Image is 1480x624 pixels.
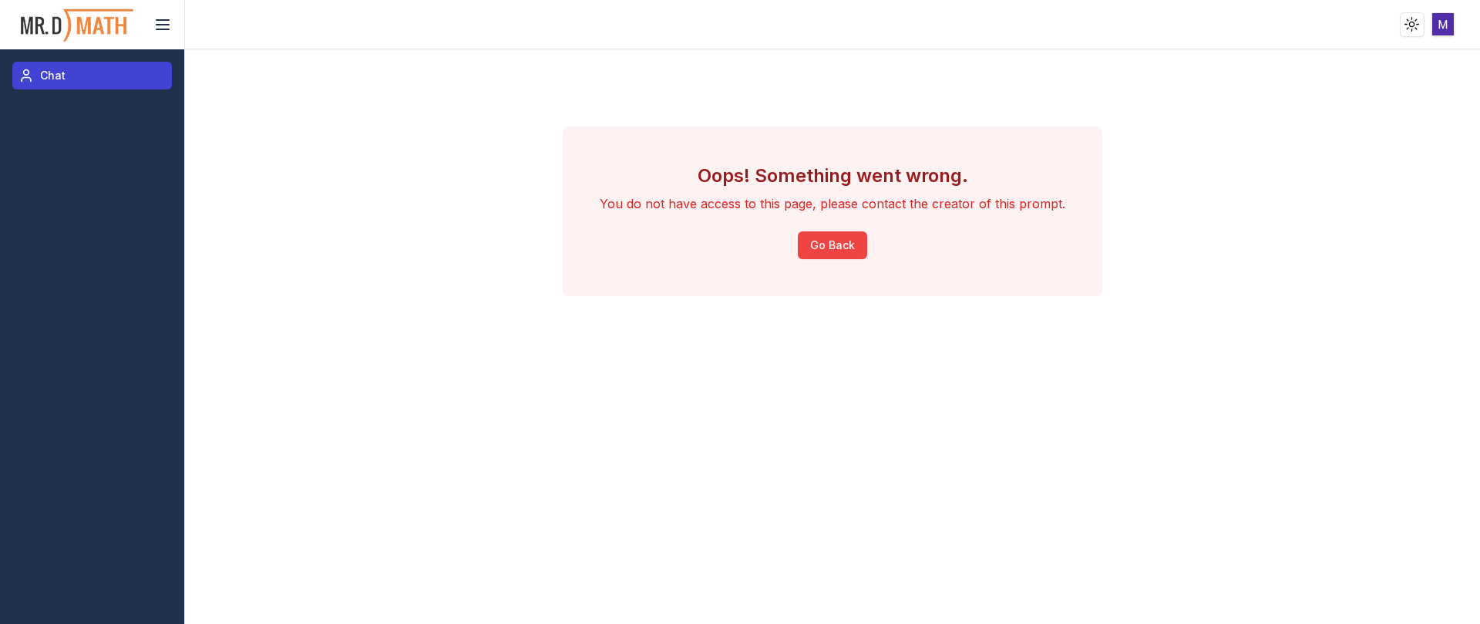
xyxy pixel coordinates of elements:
[19,5,135,46] img: PromptOwl
[1432,13,1455,35] img: ACg8ocI3K3aSuzFEhhGVEpmOL6RR35L8WCnUE51r3YfROrWe52VSEg=s96-c
[798,231,867,259] button: Go Back
[600,194,1065,213] p: You do not have access to this page, please contact the creator of this prompt.
[12,62,172,89] a: Chat
[600,164,1065,188] h3: Oops! Something went wrong.
[40,68,66,83] span: Chat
